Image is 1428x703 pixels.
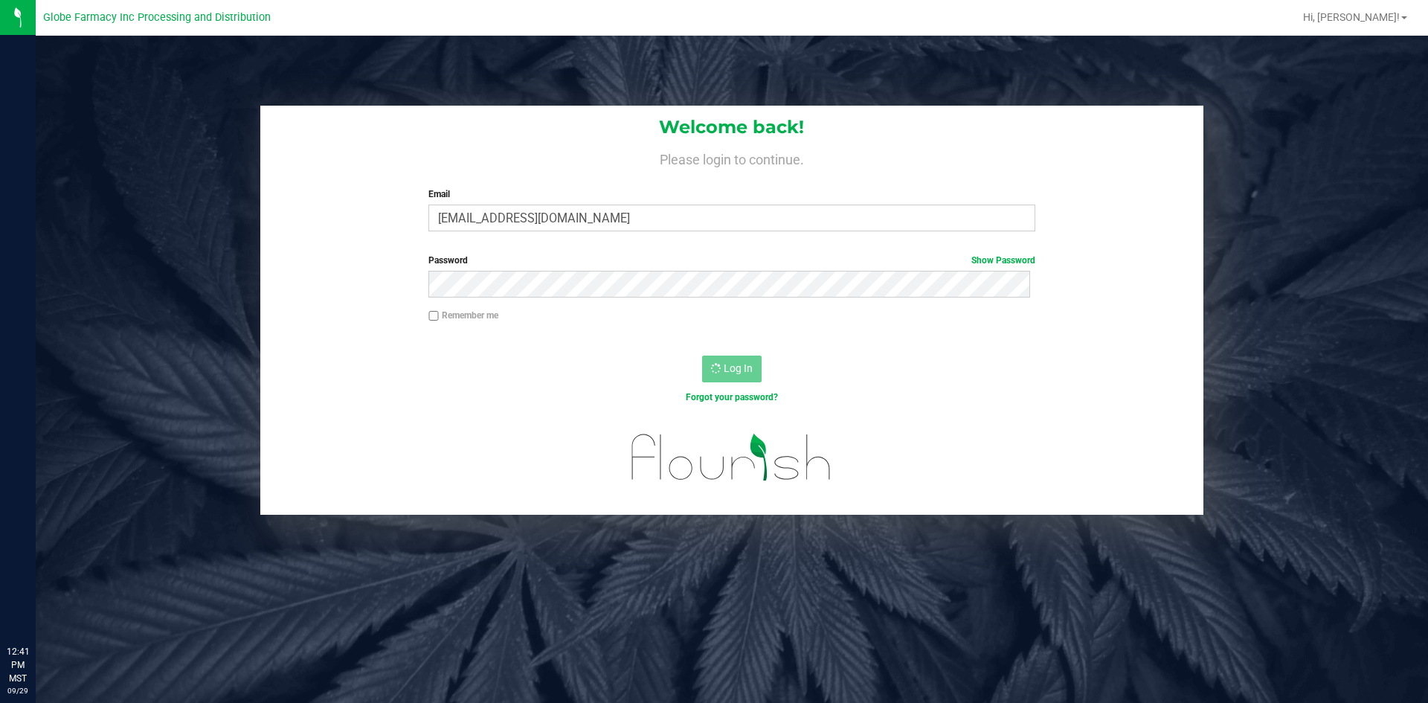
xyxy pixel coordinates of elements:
h4: Please login to continue. [260,149,1203,167]
a: Show Password [971,255,1035,266]
span: Hi, [PERSON_NAME]! [1303,11,1400,23]
img: flourish_logo.svg [614,420,849,495]
label: Remember me [428,309,498,322]
button: Log In [702,356,762,382]
h1: Welcome back! [260,118,1203,137]
span: Password [428,255,468,266]
p: 09/29 [7,685,29,696]
span: Log In [724,362,753,374]
span: Globe Farmacy Inc Processing and Distribution [43,11,271,24]
input: Remember me [428,311,439,321]
label: Email [428,187,1035,201]
a: Forgot your password? [686,392,778,402]
p: 12:41 PM MST [7,645,29,685]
